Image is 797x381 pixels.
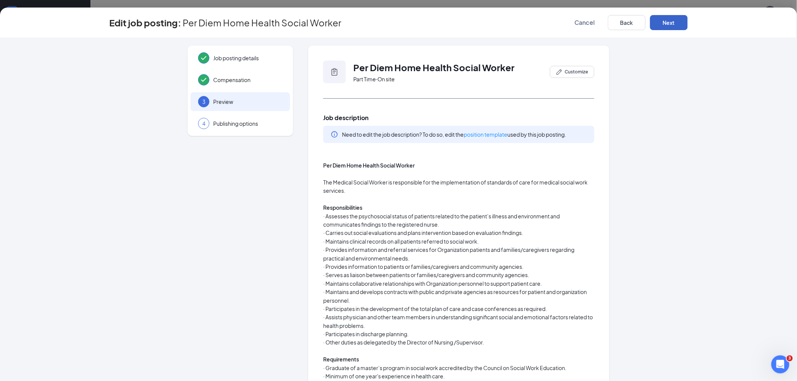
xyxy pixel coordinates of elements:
p: · Carries out social evaluations and plans intervention based on evaluation findings. [323,229,594,237]
button: Next [650,15,688,30]
span: Compensation [213,76,282,84]
strong: Per Diem Home Health Social Worker [323,162,415,169]
p: · Participates in the development of the total plan of care and case conferences as required. [323,305,594,313]
span: Job description [323,114,594,122]
p: The Medical Social Worker is responsible for the implementation of standards of care for medical ... [323,178,594,195]
svg: PencilIcon [556,69,562,75]
p: · Maintains and develops contracts with public and private agencies as resources for patient and ... [323,288,594,305]
iframe: Intercom live chat [771,355,789,373]
p: · Maintains clinical records on all patients referred to social work. [323,237,594,245]
p: · Provides information to patients or families/caregivers and community agencies. [323,262,594,271]
p: · Serves as liaison between patients or families/caregivers and community agencies. [323,271,594,279]
svg: Info [331,131,338,138]
button: PencilIconCustomize [550,66,594,78]
h3: Edit job posting: [109,16,181,29]
span: Job posting details [213,54,282,62]
svg: Checkmark [199,75,208,84]
span: Need to edit the job description? To do so, edit the used by this job posting. [342,131,566,138]
span: ‧ On site [376,75,395,83]
strong: Requirements [323,356,359,363]
span: 4 [202,120,205,127]
span: Customize [565,69,588,75]
span: Part Time [353,75,376,83]
span: Per Diem Home Health Social Worker [183,19,341,26]
p: · Assesses the psychosocial status of patients related to the patient’s illness and environment a... [323,212,594,229]
p: · Provides information and referral services for Organization patients and families/caregivers re... [323,245,594,262]
button: Cancel [566,15,603,30]
span: Preview [213,98,282,105]
span: Publishing options [213,120,282,127]
svg: Checkmark [199,53,208,62]
p: · Assists physician and other team members in understanding significant social and emotional fact... [323,313,594,330]
p: · Maintains collaborative relationships with Organization personnel to support patient care. [323,279,594,288]
a: position template [464,131,507,138]
span: 3 [202,98,205,105]
p: · Graduate of a master’s program in social work accredited by the Council on Social Work Education. [323,364,594,372]
p: · Participates in discharge planning. [323,330,594,338]
svg: Clipboard [330,67,339,76]
span: 3 [787,355,793,361]
p: · Minimum of one year's experience in health care. [323,372,594,380]
span: Cancel [574,19,595,26]
p: · Other duties as delegated by the Director of Nursing /Supervisor. [323,338,594,346]
strong: Responsibilities [323,204,362,211]
button: Back [608,15,646,30]
span: Per Diem Home Health Social Worker [353,62,515,73]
